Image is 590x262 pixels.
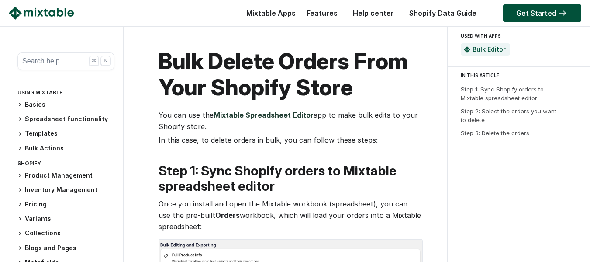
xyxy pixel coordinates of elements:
[302,9,342,17] a: Features
[461,31,573,41] div: USED WITH APPS
[461,108,556,123] a: Step 2: Select the orders you want to delete
[101,56,110,66] div: K
[159,48,421,101] h1: Bulk Delete Orders From Your Shopify Store
[214,111,314,119] a: Mixtable Spreadsheet Editor
[17,200,114,209] h3: Pricing
[405,9,481,17] a: Shopify Data Guide
[461,71,582,79] div: IN THIS ARTICLE
[89,56,99,66] div: ⌘
[17,171,114,180] h3: Product Management
[348,9,398,17] a: Help center
[17,144,114,153] h3: Bulk Actions
[159,109,421,132] p: You can use the app to make bulk edits to your Shopify store.
[215,211,240,220] strong: Orders
[159,134,421,146] p: In this case, to delete orders in bulk, you can follow these steps:
[17,158,114,171] div: Shopify
[17,100,114,109] h3: Basics
[9,7,74,20] img: Mixtable logo
[242,7,296,24] div: Mixtable Apps
[461,86,544,101] a: Step 1: Sync Shopify orders to Mixtable spreadsheet editor
[473,45,506,53] a: Bulk Editor
[464,46,470,53] img: Mixtable Spreadsheet Bulk Editor App
[461,129,529,136] a: Step 3: Delete the orders
[17,214,114,224] h3: Variants
[17,52,114,70] button: Search help ⌘ K
[17,87,114,100] div: Using Mixtable
[556,10,568,16] img: arrow-right.svg
[503,4,581,22] a: Get Started
[17,185,114,195] h3: Inventory Management
[17,229,114,238] h3: Collections
[17,115,114,124] h3: Spreadsheet functionality
[159,163,421,194] h2: Step 1: Sync Shopify orders to Mixtable spreadsheet editor
[17,129,114,138] h3: Templates
[17,244,114,253] h3: Blogs and Pages
[159,198,421,232] p: Once you install and open the Mixtable workbook (spreadsheet), you can use the pre-built workbook...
